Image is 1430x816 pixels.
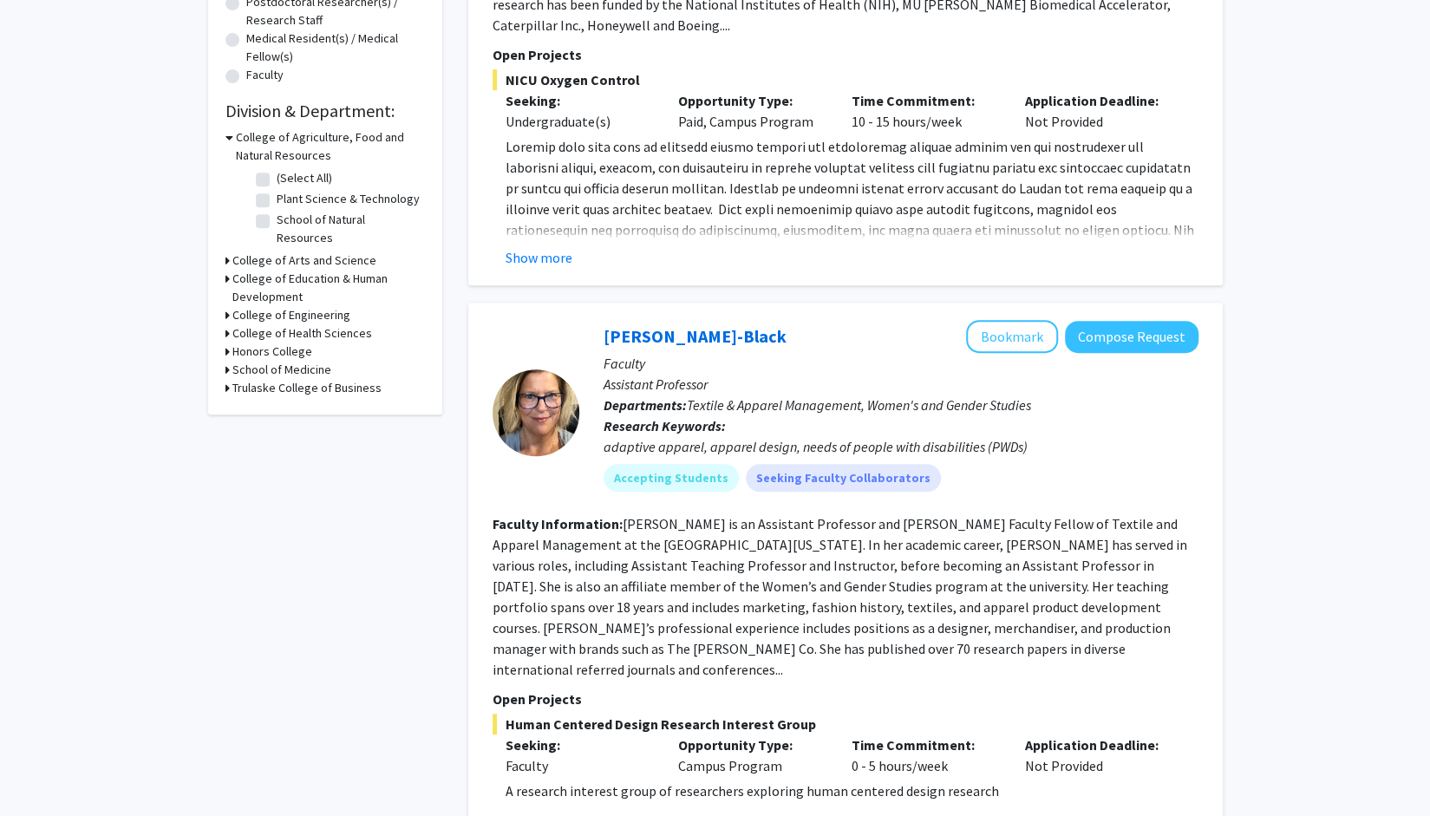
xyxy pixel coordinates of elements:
[506,780,1198,801] p: A research interest group of researchers exploring human centered design research
[1012,734,1185,776] div: Not Provided
[604,417,726,434] b: Research Keywords:
[232,343,312,361] h3: Honors College
[852,90,999,111] p: Time Commitment:
[232,306,350,324] h3: College of Engineering
[232,270,425,306] h3: College of Education & Human Development
[506,755,653,776] div: Faculty
[678,734,826,755] p: Opportunity Type:
[232,251,376,270] h3: College of Arts and Science
[604,436,1198,457] div: adaptive apparel, apparel design, needs of people with disabilities (PWDs)
[493,515,1187,678] fg-read-more: [PERSON_NAME] is an Assistant Professor and [PERSON_NAME] Faculty Fellow of Textile and Apparel M...
[506,247,572,268] button: Show more
[13,738,74,803] iframe: Chat
[852,734,999,755] p: Time Commitment:
[966,320,1058,353] button: Add Kerri McBee-Black to Bookmarks
[506,734,653,755] p: Seeking:
[665,734,839,776] div: Campus Program
[506,90,653,111] p: Seeking:
[1012,90,1185,132] div: Not Provided
[1065,321,1198,353] button: Compose Request to Kerri McBee-Black
[1025,90,1172,111] p: Application Deadline:
[232,361,331,379] h3: School of Medicine
[225,101,425,121] h2: Division & Department:
[665,90,839,132] div: Paid, Campus Program
[236,128,425,165] h3: College of Agriculture, Food and Natural Resources
[246,29,425,66] label: Medical Resident(s) / Medical Fellow(s)
[493,69,1198,90] span: NICU Oxygen Control
[604,396,687,414] b: Departments:
[604,353,1198,374] p: Faculty
[678,90,826,111] p: Opportunity Type:
[839,90,1012,132] div: 10 - 15 hours/week
[277,190,420,208] label: Plant Science & Technology
[277,211,421,247] label: School of Natural Resources
[232,379,382,397] h3: Trulaske College of Business
[604,464,739,492] mat-chip: Accepting Students
[493,44,1198,65] p: Open Projects
[687,396,1031,414] span: Textile & Apparel Management, Women's and Gender Studies
[493,714,1198,734] span: Human Centered Design Research Interest Group
[277,169,332,187] label: (Select All)
[232,324,372,343] h3: College of Health Sciences
[246,66,284,84] label: Faculty
[1025,734,1172,755] p: Application Deadline:
[493,689,1198,709] p: Open Projects
[604,374,1198,395] p: Assistant Professor
[506,136,1198,365] p: Loremip dolo sita cons ad elitsedd eiusmo tempori utl etdoloremag aliquae adminim ven qui nostrud...
[506,111,653,132] div: Undergraduate(s)
[839,734,1012,776] div: 0 - 5 hours/week
[604,325,787,347] a: [PERSON_NAME]-Black
[746,464,941,492] mat-chip: Seeking Faculty Collaborators
[493,515,623,532] b: Faculty Information:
